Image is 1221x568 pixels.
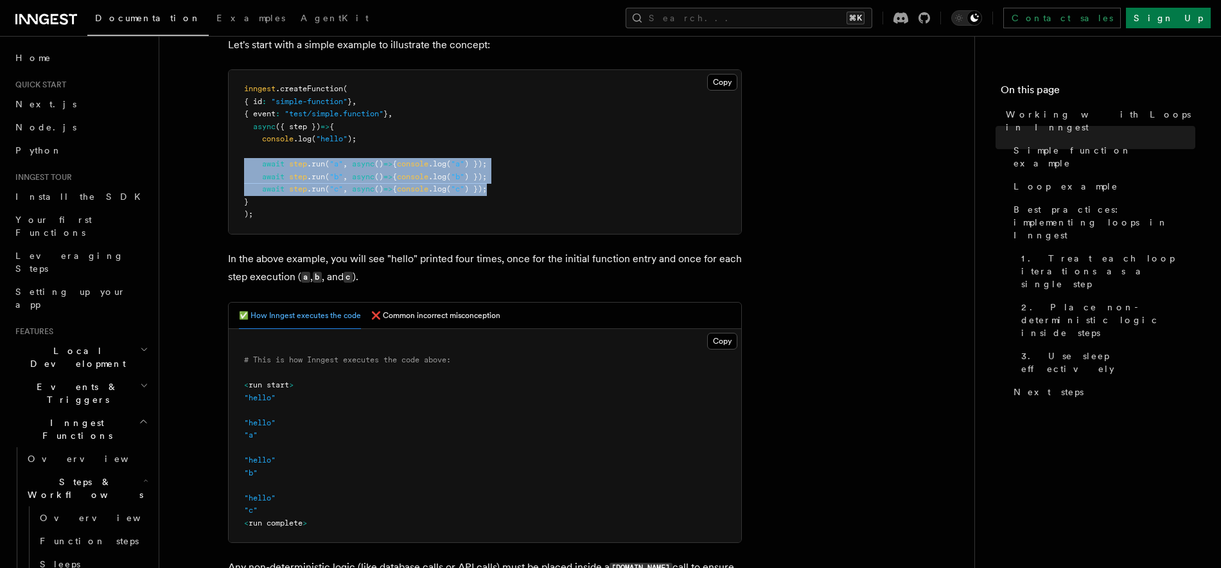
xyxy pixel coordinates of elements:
span: async [352,159,374,168]
span: < [244,519,249,528]
code: a [301,272,310,283]
a: Next.js [10,93,151,116]
span: run complete [249,519,303,528]
span: step [289,184,307,193]
span: ( [446,184,451,193]
span: Next.js [15,99,76,109]
span: Features [10,326,53,337]
span: ( [325,184,329,193]
a: Function steps [35,529,151,553]
p: Let's start with a simple example to illustrate the concept: [228,36,742,54]
span: "hello" [244,418,276,427]
span: { event [244,109,276,118]
span: => [383,172,392,181]
span: # This is how Inngest executes the code above: [244,355,451,364]
span: < [244,380,249,389]
a: Sign Up [1126,8,1211,28]
span: 3. Use sleep effectively [1021,350,1195,375]
span: { [329,122,334,131]
span: Your first Functions [15,215,92,238]
button: Events & Triggers [10,375,151,411]
span: } [347,97,352,106]
code: c [344,272,353,283]
span: Working with Loops in Inngest [1006,108,1195,134]
button: Steps & Workflows [22,470,151,506]
a: Overview [22,447,151,470]
span: "c" [329,184,343,193]
span: } [244,197,249,206]
span: "a" [329,159,343,168]
span: async [352,184,374,193]
span: Inngest tour [10,172,72,182]
span: "b" [451,172,464,181]
span: } [383,109,388,118]
span: : [262,97,267,106]
span: ); [347,134,356,143]
span: await [262,172,285,181]
a: Simple function example [1008,139,1195,175]
span: Next steps [1014,386,1084,398]
span: Documentation [95,13,201,23]
span: ( [325,172,329,181]
span: Overview [40,513,172,523]
span: Setting up your app [15,287,126,310]
span: "a" [244,430,258,439]
a: Examples [209,4,293,35]
span: ( [312,134,316,143]
span: Simple function example [1014,144,1195,170]
span: "c" [244,506,258,515]
span: , [388,109,392,118]
span: > [289,380,294,389]
span: ( [325,159,329,168]
span: .run [307,184,325,193]
span: .createFunction [276,84,343,93]
a: Install the SDK [10,185,151,208]
a: Documentation [87,4,209,36]
button: ❌ Common incorrect misconception [371,303,500,329]
span: "test/simple.function" [285,109,383,118]
span: Python [15,145,62,155]
span: "b" [329,172,343,181]
a: 2. Place non-deterministic logic inside steps [1016,296,1195,344]
span: : [276,109,280,118]
span: 2. Place non-deterministic logic inside steps [1021,301,1195,339]
span: console [397,184,428,193]
span: Best practices: implementing loops in Inngest [1014,203,1195,242]
span: "c" [451,184,464,193]
a: Overview [35,506,151,529]
span: Events & Triggers [10,380,140,406]
span: run start [249,380,289,389]
span: () [374,172,383,181]
span: "hello" [244,493,276,502]
a: 1. Treat each loop iterations as a single step [1016,247,1195,296]
span: ) }); [464,172,487,181]
span: .run [307,172,325,181]
span: Local Development [10,344,140,370]
span: => [383,159,392,168]
span: console [397,159,428,168]
span: console [262,134,294,143]
span: Node.js [15,122,76,132]
span: "a" [451,159,464,168]
span: () [374,184,383,193]
a: Loop example [1008,175,1195,198]
span: > [303,519,307,528]
span: ); [244,209,253,218]
span: () [374,159,383,168]
a: Node.js [10,116,151,139]
button: Copy [707,74,737,91]
span: Home [15,51,51,64]
button: Toggle dark mode [951,10,982,26]
a: Next steps [1008,380,1195,404]
span: await [262,159,285,168]
button: Copy [707,333,737,350]
span: ( [446,159,451,168]
span: "hello" [244,456,276,465]
p: In the above example, you will see "hello" printed four times, once for the initial function entr... [228,250,742,287]
span: , [343,172,347,181]
span: { [392,172,397,181]
button: Local Development [10,339,151,375]
button: ✅ How Inngest executes the code [239,303,361,329]
kbd: ⌘K [847,12,865,24]
a: Home [10,46,151,69]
